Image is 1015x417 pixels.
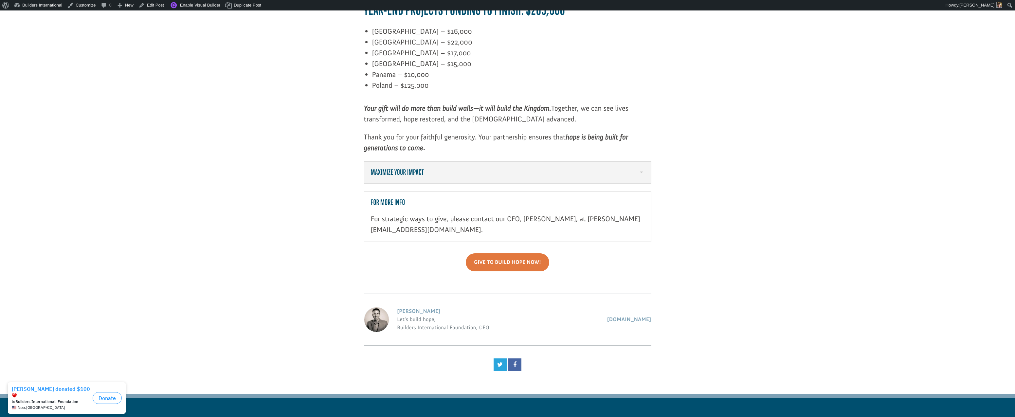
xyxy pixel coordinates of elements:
p: [GEOGRAPHIC_DATA] – $17,000 [372,47,651,58]
p: Panama – $10,000 [372,69,651,80]
p: [GEOGRAPHIC_DATA] – $22,000 [372,37,651,47]
img: emoji heart [12,14,17,19]
i: hope is being built for generations to come [364,133,628,152]
h5: Maximize Your Impact [371,168,644,177]
a: Give To Build Hope Now! [466,253,549,271]
h5: For More Info [371,198,644,207]
span: Let's build hope, Builders International Foundation, CEO [397,316,599,332]
span: For strategic ways to give, please contact our CFO, [PERSON_NAME], at [PERSON_NAME][EMAIL_ADDRESS... [371,214,641,234]
b: . [423,143,427,152]
a: [PERSON_NAME] [397,308,440,315]
p: [GEOGRAPHIC_DATA] – $15,000 [372,58,651,69]
strong: Your gift will do more than build walls—it will build the Kingdom. [364,104,552,113]
p: Poland – $125,000 [372,80,651,91]
img: US.png [12,26,16,31]
a: [DOMAIN_NAME] [607,316,651,323]
button: Donate [93,13,122,25]
p: [GEOGRAPHIC_DATA] – $16,000 [372,26,651,37]
span: Nixa , [GEOGRAPHIC_DATA] [18,26,65,31]
div: [PERSON_NAME] donated $100 [12,7,90,20]
strong: Builders International: Foundation [15,20,78,25]
span: [PERSON_NAME] [959,3,994,8]
p: Thank you for your faithful generosity. Your partnership ensures that [364,132,651,153]
div: to [12,20,90,25]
